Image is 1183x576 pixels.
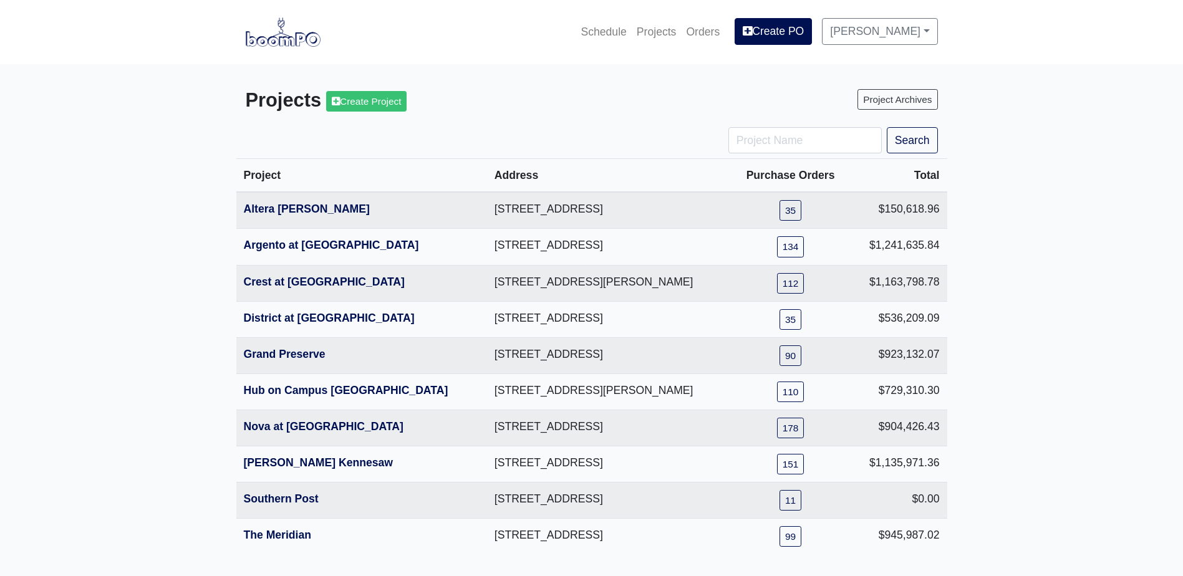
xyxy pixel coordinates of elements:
[780,309,801,330] a: 35
[487,337,732,373] td: [STREET_ADDRESS]
[487,229,732,265] td: [STREET_ADDRESS]
[849,301,947,337] td: $536,209.09
[849,446,947,482] td: $1,135,971.36
[849,373,947,410] td: $729,310.30
[732,159,850,193] th: Purchase Orders
[849,410,947,446] td: $904,426.43
[487,410,732,446] td: [STREET_ADDRESS]
[326,91,407,112] a: Create Project
[244,348,326,360] a: Grand Preserve
[777,418,804,438] a: 178
[244,312,415,324] a: District at [GEOGRAPHIC_DATA]
[487,482,732,519] td: [STREET_ADDRESS]
[849,159,947,193] th: Total
[244,420,403,433] a: Nova at [GEOGRAPHIC_DATA]
[244,492,319,505] a: Southern Post
[780,345,801,366] a: 90
[487,519,732,555] td: [STREET_ADDRESS]
[777,382,804,402] a: 110
[780,490,801,511] a: 11
[487,373,732,410] td: [STREET_ADDRESS][PERSON_NAME]
[849,229,947,265] td: $1,241,635.84
[487,192,732,229] td: [STREET_ADDRESS]
[777,273,804,294] a: 112
[681,18,725,46] a: Orders
[244,239,419,251] a: Argento at [GEOGRAPHIC_DATA]
[246,17,321,46] img: boomPO
[849,519,947,555] td: $945,987.02
[728,127,882,153] input: Project Name
[487,159,732,193] th: Address
[777,236,804,257] a: 134
[487,446,732,482] td: [STREET_ADDRESS]
[849,192,947,229] td: $150,618.96
[632,18,682,46] a: Projects
[822,18,937,44] a: [PERSON_NAME]
[244,276,405,288] a: Crest at [GEOGRAPHIC_DATA]
[487,265,732,301] td: [STREET_ADDRESS][PERSON_NAME]
[244,456,394,469] a: [PERSON_NAME] Kennesaw
[857,89,937,110] a: Project Archives
[244,384,448,396] a: Hub on Campus [GEOGRAPHIC_DATA]
[887,127,938,153] button: Search
[236,159,487,193] th: Project
[849,265,947,301] td: $1,163,798.78
[849,482,947,519] td: $0.00
[246,89,582,112] h3: Projects
[576,18,631,46] a: Schedule
[244,203,370,215] a: Altera [PERSON_NAME]
[735,18,812,44] a: Create PO
[849,337,947,373] td: $923,132.07
[780,200,801,221] a: 35
[777,454,804,474] a: 151
[487,301,732,337] td: [STREET_ADDRESS]
[780,526,801,547] a: 99
[244,529,312,541] a: The Meridian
